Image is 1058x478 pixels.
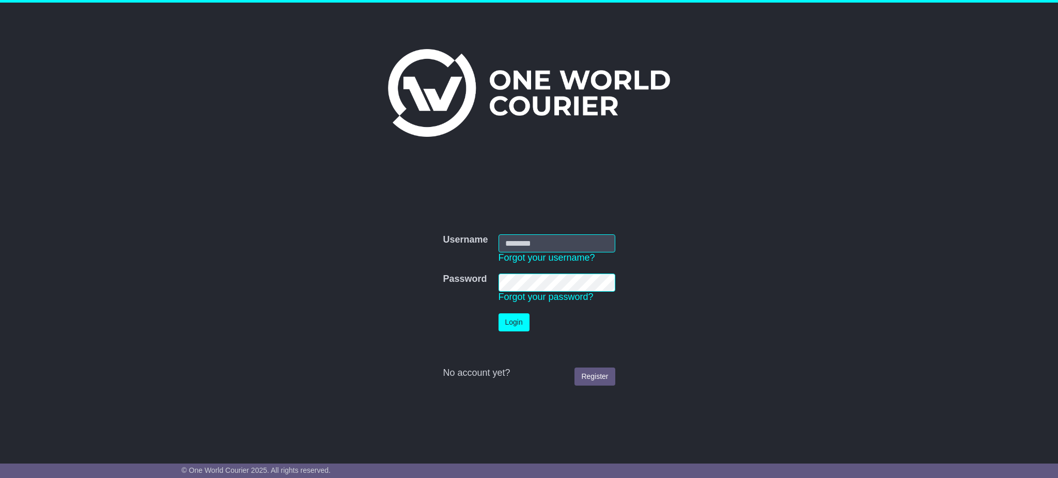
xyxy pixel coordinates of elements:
[499,313,530,331] button: Login
[388,49,670,137] img: One World
[499,252,595,263] a: Forgot your username?
[574,368,615,386] a: Register
[499,292,594,302] a: Forgot your password?
[443,234,488,246] label: Username
[181,466,331,474] span: © One World Courier 2025. All rights reserved.
[443,368,615,379] div: No account yet?
[443,274,487,285] label: Password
